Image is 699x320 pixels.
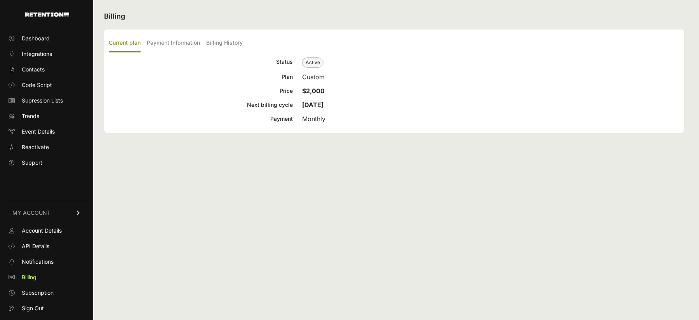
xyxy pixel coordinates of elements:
[302,87,325,95] strong: $2,000
[5,94,89,107] a: Supression Lists
[302,114,680,123] div: Monthly
[5,79,89,91] a: Code Script
[22,143,49,151] span: Reactivate
[22,35,50,42] span: Dashboard
[22,227,62,235] span: Account Details
[104,11,684,22] h2: Billing
[5,63,89,76] a: Contacts
[109,100,293,110] div: Next billing cycle
[5,201,89,224] a: MY ACCOUNT
[5,256,89,268] a: Notifications
[22,112,39,120] span: Trends
[302,101,323,109] strong: [DATE]
[109,34,141,52] label: Current plan
[5,287,89,299] a: Subscription
[5,141,89,153] a: Reactivate
[109,72,293,82] div: Plan
[5,125,89,138] a: Event Details
[22,273,37,281] span: Billing
[206,34,243,52] label: Billing History
[22,128,55,136] span: Event Details
[5,240,89,252] a: API Details
[302,72,680,82] div: Custom
[5,157,89,169] a: Support
[109,114,293,123] div: Payment
[22,159,42,167] span: Support
[22,242,49,250] span: API Details
[22,97,63,104] span: Supression Lists
[22,304,44,312] span: Sign Out
[22,289,54,297] span: Subscription
[5,271,89,283] a: Billing
[22,81,52,89] span: Code Script
[12,209,50,217] span: MY ACCOUNT
[5,32,89,45] a: Dashboard
[22,66,45,73] span: Contacts
[5,48,89,60] a: Integrations
[22,50,52,58] span: Integrations
[147,34,200,52] label: Payment Information
[109,57,293,68] div: Status
[302,57,323,68] span: Active
[5,224,89,237] a: Account Details
[109,86,293,96] div: Price
[5,110,89,122] a: Trends
[22,258,54,266] span: Notifications
[5,302,89,315] a: Sign Out
[25,12,69,17] img: Retention.com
